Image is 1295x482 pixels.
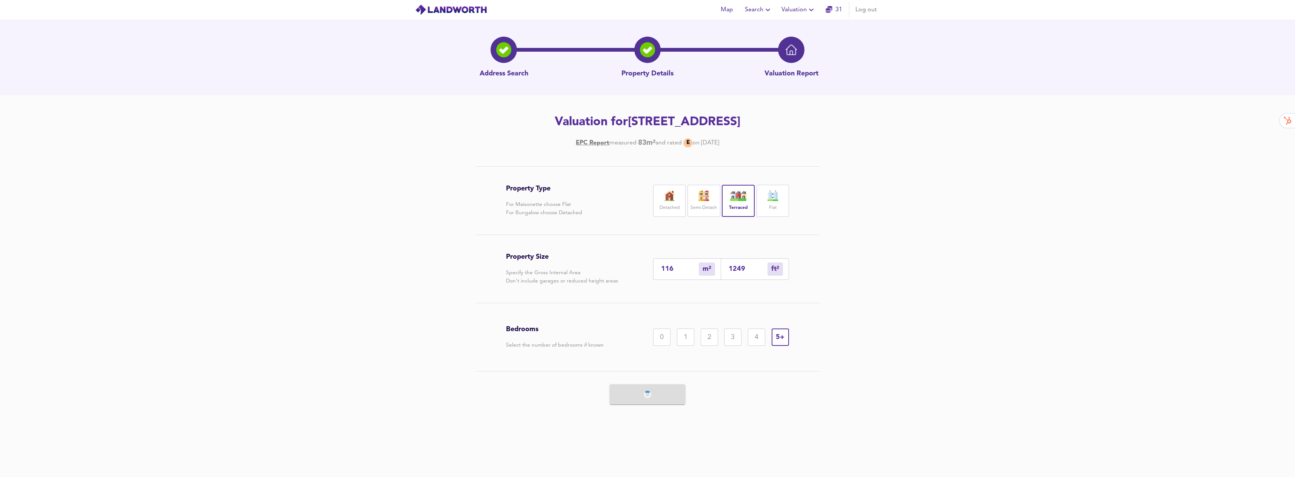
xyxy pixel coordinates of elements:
h2: Valuation for [STREET_ADDRESS] [434,114,861,130]
img: house-icon [729,190,748,201]
div: 4 [748,328,765,346]
span: Map [718,5,736,15]
img: home-icon [786,44,797,55]
div: on [692,139,700,147]
input: Enter sqm [661,265,699,273]
div: 2 [701,328,718,346]
label: Flat [769,203,777,213]
button: Log out [852,2,880,17]
div: measured [609,139,637,147]
div: m² [767,262,783,276]
button: Map [715,2,739,17]
a: EPC Report [576,139,609,147]
button: 31 [822,2,846,17]
p: Address Search [480,69,528,79]
div: Semi-Detach [687,185,720,217]
label: Semi-Detach [691,203,717,213]
div: E [683,138,692,147]
div: 3 [724,328,741,346]
p: Select the number of bedrooms if known [506,341,604,349]
div: Flat [757,185,789,217]
img: search-icon [496,42,511,57]
a: 31 [826,5,842,15]
img: house-icon [694,190,713,201]
label: Terraced [729,203,748,213]
img: house-icon [660,190,679,201]
p: For Maisonette choose Flat For Bungalow choose Detached [506,200,582,217]
span: Log out [855,5,877,15]
h3: Property Size [506,253,618,261]
p: Valuation Report [764,69,818,79]
p: Specify the Gross Internal Area Don't include garages or reduced height areas [506,269,618,285]
img: flat-icon [763,190,782,201]
div: m² [699,262,715,276]
div: Detached [653,185,686,217]
div: and rated [655,139,682,147]
button: Valuation [778,2,819,17]
div: 5+ [772,328,789,346]
input: Sqft [729,265,767,273]
span: Search [745,5,772,15]
img: filter-icon [640,42,655,57]
h3: Bedrooms [506,325,604,333]
h3: Property Type [506,184,582,193]
b: 83 m² [638,139,655,147]
div: Terraced [722,185,754,217]
img: logo [415,4,487,15]
span: Valuation [781,5,816,15]
div: [DATE] [576,138,719,147]
button: Search [742,2,775,17]
div: 1 [677,328,694,346]
div: 0 [653,328,671,346]
p: Property Details [621,69,674,79]
label: Detached [660,203,680,213]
